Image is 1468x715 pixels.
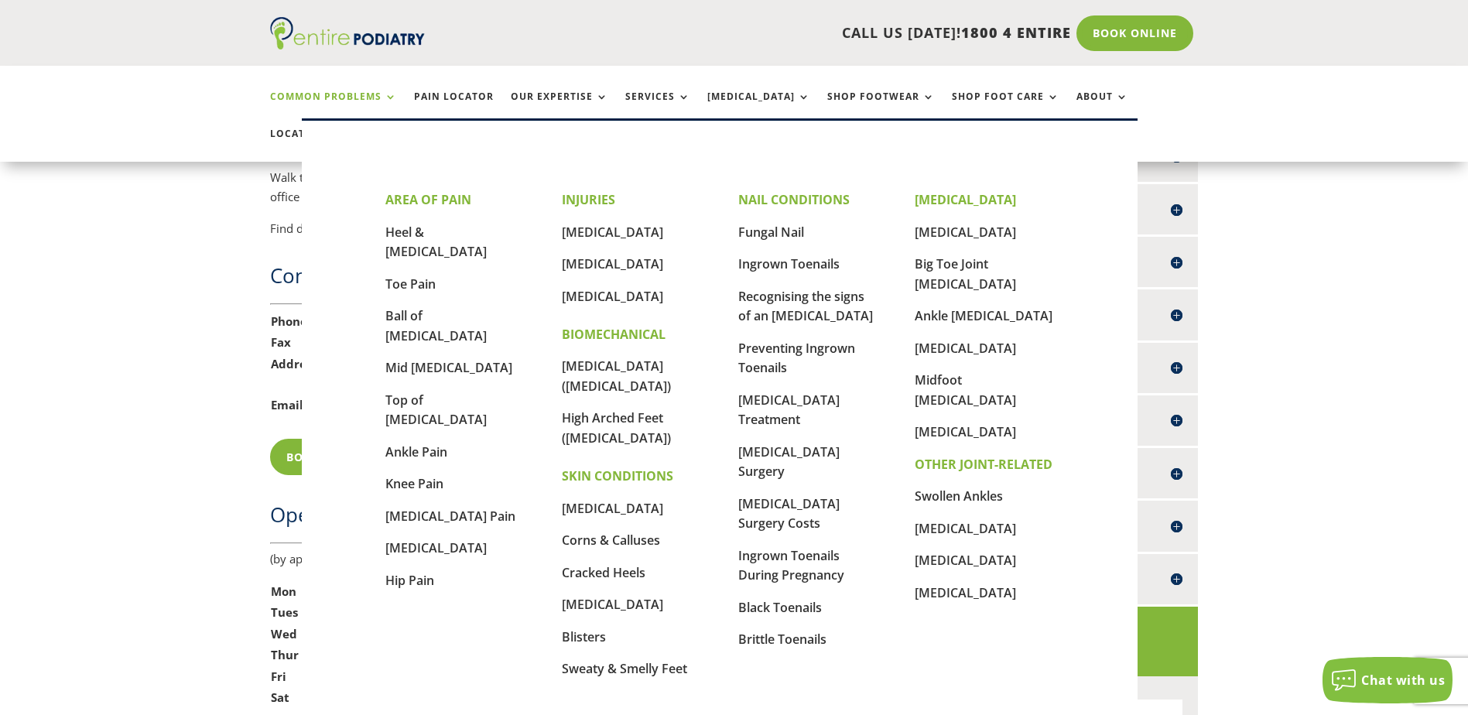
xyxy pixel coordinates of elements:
a: Brittle Toenails [738,631,826,648]
a: Services [625,91,690,125]
strong: Fax [271,334,291,350]
img: logo (1) [270,17,425,50]
a: Ball of [MEDICAL_DATA] [385,307,487,344]
a: [MEDICAL_DATA] Treatment [738,392,840,429]
span: Chat with us [1361,672,1445,689]
a: Big Toe Joint [MEDICAL_DATA] [915,255,1016,292]
strong: Tues [271,604,298,620]
a: Knee Pain [385,475,443,492]
a: About [1076,91,1128,125]
strong: Fri [271,669,286,684]
strong: BIOMECHANICAL [562,326,666,343]
a: Book Online [270,439,387,474]
strong: Thur [271,647,299,662]
strong: OTHER JOINT-RELATED [915,456,1052,473]
strong: [MEDICAL_DATA] [915,191,1016,208]
a: [MEDICAL_DATA] [915,340,1016,357]
a: Preventing Ingrown Toenails [738,340,855,377]
a: Ingrown Toenails During Pregnancy [738,547,844,584]
a: Sweaty & Smelly Feet [562,660,687,677]
strong: INJURIES [562,191,615,208]
h2: Opening hours [270,501,880,536]
a: Cracked Heels [562,564,645,581]
a: Shop Footwear [827,91,935,125]
a: Ingrown Toenails [738,255,840,272]
a: Toe Pain [385,275,436,292]
p: Find directions or view our listing on [270,219,880,239]
a: [MEDICAL_DATA] [562,255,663,272]
a: Fungal Nail [738,224,804,241]
div: (by appointment only) [270,549,880,570]
a: [MEDICAL_DATA] [562,500,663,517]
a: Corns & Calluses [562,532,660,549]
h2: Contact details [270,262,880,297]
span: 1800 4 ENTIRE [961,23,1071,42]
a: [MEDICAL_DATA] [562,288,663,305]
button: Chat with us [1323,657,1453,703]
a: High Arched Feet ([MEDICAL_DATA]) [562,409,671,446]
a: [MEDICAL_DATA] Surgery Costs [738,495,840,532]
a: [MEDICAL_DATA] Surgery [738,443,840,481]
a: Recognising the signs of an [MEDICAL_DATA] [738,288,873,325]
a: [MEDICAL_DATA] [915,552,1016,569]
a: Pain Locator [414,91,494,125]
a: Common Problems [270,91,397,125]
a: Black Toenails [738,599,822,616]
a: Blisters [562,628,606,645]
strong: AREA OF PAIN [385,191,471,208]
strong: Phone [271,313,307,329]
a: Entire Podiatry [270,37,425,53]
strong: Wed [271,626,297,641]
a: [MEDICAL_DATA] [915,520,1016,537]
a: Swollen Ankles [915,487,1003,505]
a: Mid [MEDICAL_DATA] [385,359,512,376]
a: [MEDICAL_DATA] [385,539,487,556]
a: Top of [MEDICAL_DATA] [385,392,487,429]
a: [MEDICAL_DATA] Pain [385,508,515,525]
a: Locations [270,128,347,162]
p: CALL US [DATE]! [484,23,1071,43]
strong: Email [271,397,303,412]
strong: Mon [271,583,296,599]
a: Our Expertise [511,91,608,125]
a: Hip Pain [385,572,434,589]
a: [MEDICAL_DATA] [915,584,1016,601]
a: Heel & [MEDICAL_DATA] [385,224,487,261]
a: Ankle [MEDICAL_DATA] [915,307,1052,324]
a: [MEDICAL_DATA] [915,224,1016,241]
p: Walk towards [PERSON_NAME] and Grill’d Burgers. Walk to lift entrance opposite. We are located on... [270,168,880,219]
strong: NAIL CONDITIONS [738,191,850,208]
strong: Sat [271,689,289,705]
a: Book Online [1076,15,1193,51]
a: [MEDICAL_DATA] [915,423,1016,440]
strong: SKIN CONDITIONS [562,467,673,484]
a: [MEDICAL_DATA] [562,596,663,613]
a: Shop Foot Care [952,91,1059,125]
a: Ankle Pain [385,443,447,460]
strong: Address [271,356,317,371]
a: [MEDICAL_DATA] ([MEDICAL_DATA]) [562,357,671,395]
a: [MEDICAL_DATA] [562,224,663,241]
a: [MEDICAL_DATA] [707,91,810,125]
a: Midfoot [MEDICAL_DATA] [915,371,1016,409]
